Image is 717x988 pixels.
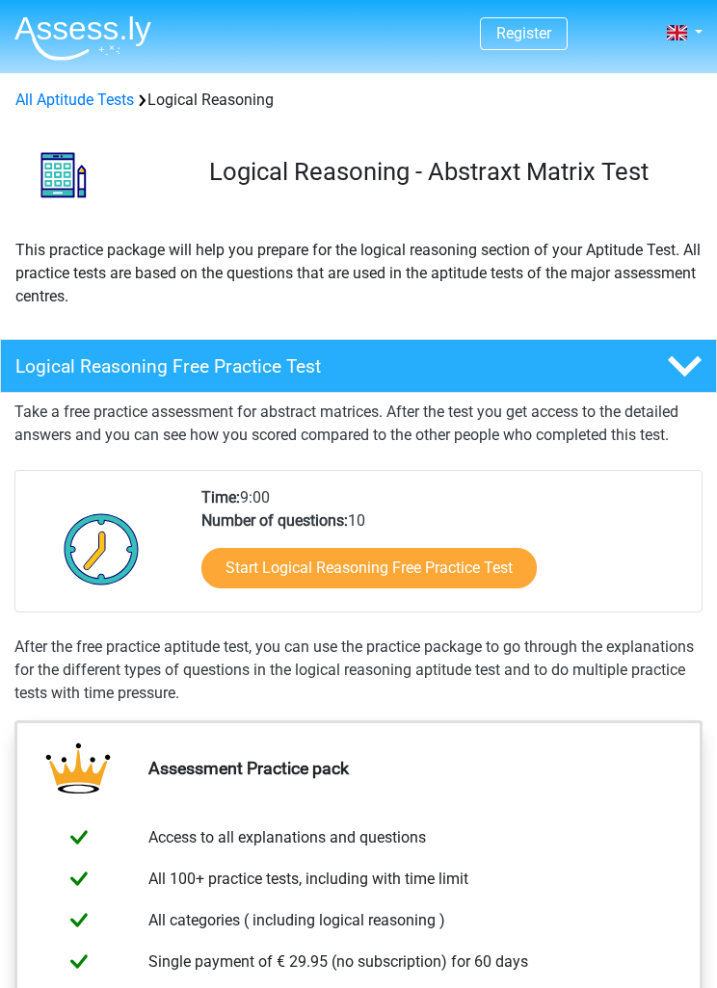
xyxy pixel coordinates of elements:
[14,15,151,61] img: Assessly
[496,24,551,42] a: Register
[15,355,582,377] h4: Logical Reasoning Free Practice Test
[201,488,240,507] b: Time:
[53,501,150,597] img: Clock
[15,91,134,109] a: All Aptitude Tests
[14,636,703,705] div: After the free practice aptitude test, you can use the practice package to go through the explana...
[209,157,687,187] h3: Logical Reasoning - Abstraxt Matrix Test
[201,511,348,530] b: Number of questions:
[187,486,702,611] div: 9:00 10
[201,548,537,588] a: Start Logical Reasoning Free Practice Test
[14,401,703,447] p: Take a free practice assessment for abstract matrices. After the test you get access to the detai...
[15,239,702,308] p: This practice package will help you prepare for the logical reasoning section of your Aptitude Te...
[8,89,709,112] div: Logical Reasoning
[15,127,112,223] img: logical reasoning
[14,339,703,393] a: Logical Reasoning Free Practice Test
